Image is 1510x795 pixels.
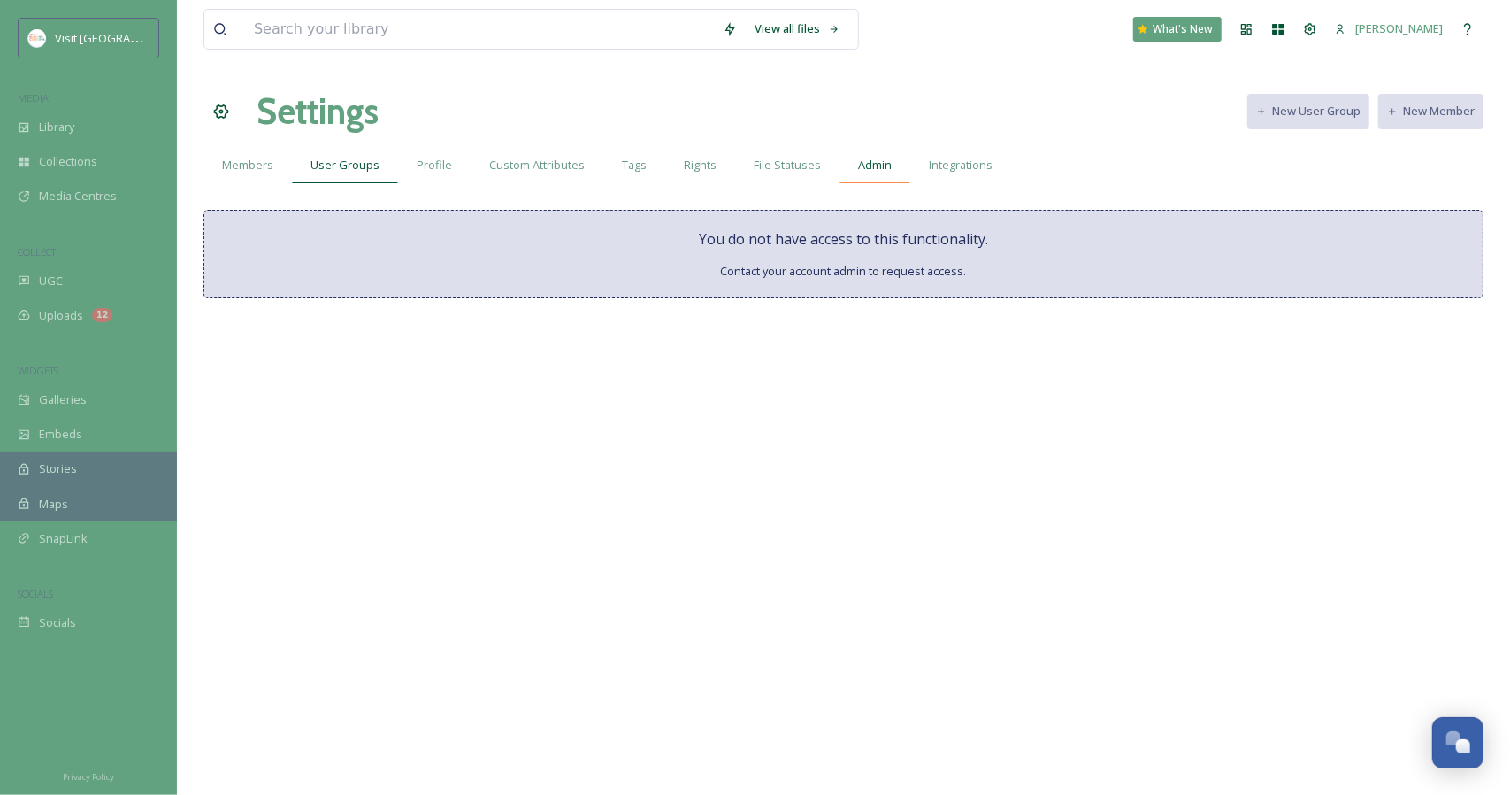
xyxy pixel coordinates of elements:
[257,85,379,138] h1: Settings
[754,157,821,174] span: File Statuses
[18,91,49,104] span: MEDIA
[39,188,117,205] span: Media Centres
[684,157,717,174] span: Rights
[746,12,849,46] a: View all files
[245,10,714,49] input: Search your library
[39,273,63,289] span: UGC
[39,614,76,631] span: Socials
[39,391,87,408] span: Galleries
[55,29,280,46] span: Visit [GEOGRAPHIC_DATA][PERSON_NAME]
[39,307,83,324] span: Uploads
[1326,12,1452,46] a: [PERSON_NAME]
[1355,20,1443,36] span: [PERSON_NAME]
[222,157,273,174] span: Members
[63,765,114,786] a: Privacy Policy
[39,119,74,135] span: Library
[417,157,452,174] span: Profile
[18,364,58,377] span: WIDGETS
[699,228,988,250] span: You do not have access to this functionality.
[92,308,112,322] div: 12
[489,157,585,174] span: Custom Attributes
[622,157,647,174] span: Tags
[39,530,88,547] span: SnapLink
[39,460,77,477] span: Stories
[1133,17,1222,42] a: What's New
[721,263,967,280] span: Contact your account admin to request access.
[28,29,46,47] img: images.png
[1432,717,1483,768] button: Open Chat
[39,496,68,513] span: Maps
[858,157,892,174] span: Admin
[1378,94,1483,128] button: New Member
[18,245,56,259] span: COLLECT
[63,771,114,783] span: Privacy Policy
[310,157,379,174] span: User Groups
[39,153,97,170] span: Collections
[18,587,53,600] span: SOCIALS
[1247,94,1369,128] button: New User Group
[929,157,993,174] span: Integrations
[39,426,82,443] span: Embeds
